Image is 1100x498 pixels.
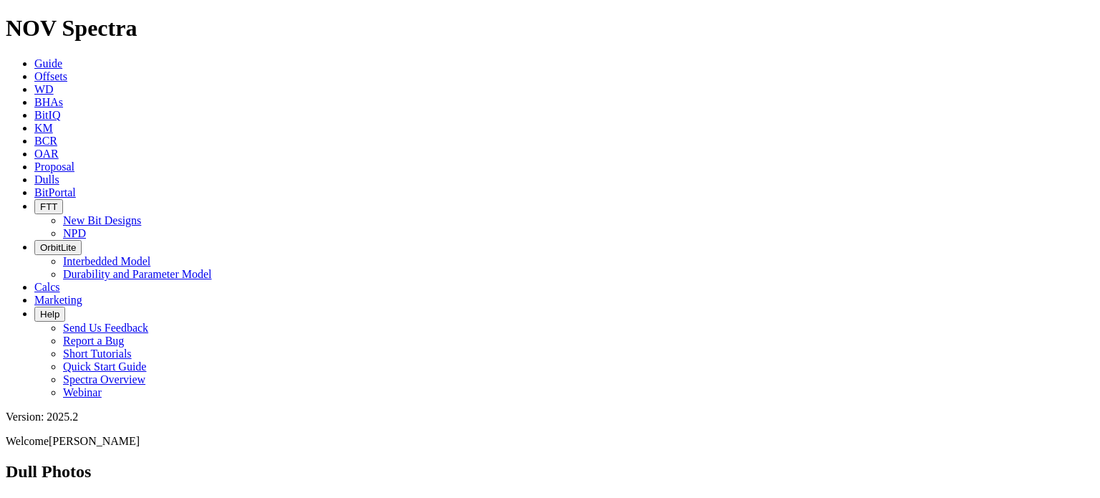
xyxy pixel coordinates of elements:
[34,122,53,134] a: KM
[6,411,1094,423] div: Version: 2025.2
[34,83,54,95] a: WD
[6,435,1094,448] p: Welcome
[34,57,62,70] a: Guide
[34,173,59,186] a: Dulls
[34,240,82,255] button: OrbitLite
[34,161,74,173] a: Proposal
[40,201,57,212] span: FTT
[63,255,150,267] a: Interbedded Model
[63,214,141,226] a: New Bit Designs
[49,435,140,447] span: [PERSON_NAME]
[63,348,132,360] a: Short Tutorials
[34,109,60,121] a: BitIQ
[34,281,60,293] a: Calcs
[6,15,1094,42] h1: NOV Spectra
[63,373,145,386] a: Spectra Overview
[34,199,63,214] button: FTT
[63,227,86,239] a: NPD
[40,242,76,253] span: OrbitLite
[6,462,1094,482] h2: Dull Photos
[63,386,102,398] a: Webinar
[34,70,67,82] a: Offsets
[34,307,65,322] button: Help
[63,322,148,334] a: Send Us Feedback
[63,268,212,280] a: Durability and Parameter Model
[63,335,124,347] a: Report a Bug
[34,96,63,108] a: BHAs
[34,186,76,198] a: BitPortal
[34,135,57,147] a: BCR
[34,294,82,306] a: Marketing
[40,309,59,320] span: Help
[34,148,59,160] a: OAR
[63,360,146,373] a: Quick Start Guide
